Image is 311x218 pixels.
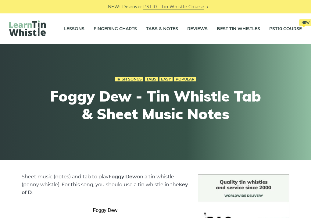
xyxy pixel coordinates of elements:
[109,174,137,180] strong: Foggy Dew
[64,21,84,36] a: Lessons
[187,21,208,36] a: Reviews
[217,21,260,36] a: Best Tin Whistles
[146,21,178,36] a: Tabs & Notes
[9,20,46,36] img: LearnTinWhistle.com
[94,21,137,36] a: Fingering Charts
[269,21,302,36] a: PST10 CourseNew
[159,77,173,82] a: Easy
[174,77,196,82] a: Popular
[145,77,158,82] a: Tabs
[43,88,268,123] h1: Foggy Dew - Tin Whistle Tab & Sheet Music Notes
[115,77,143,82] a: Irish Songs
[22,173,189,197] p: Sheet music (notes) and tab to play on a tin whistle (penny whistle). For this song, you should u...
